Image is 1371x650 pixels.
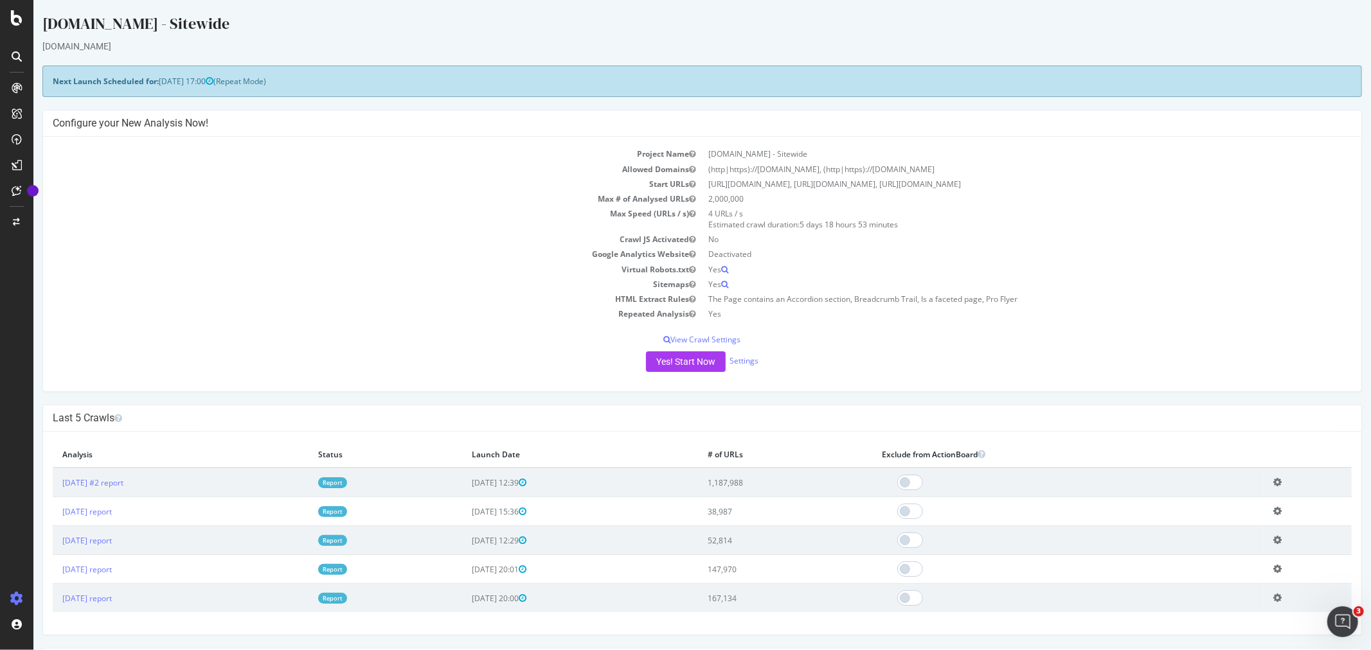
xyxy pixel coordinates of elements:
div: Tooltip anchor [27,185,39,197]
span: [DATE] 20:00 [439,593,494,604]
div: [DOMAIN_NAME] [9,40,1329,53]
th: Launch Date [429,441,665,468]
a: [DATE] report [29,535,78,546]
td: 167,134 [665,584,839,613]
a: [DATE] report [29,593,78,604]
span: 3 [1354,606,1364,617]
span: [DATE] 12:39 [439,477,494,488]
h4: Configure your New Analysis Now! [19,117,1318,130]
td: 52,814 [665,526,839,555]
a: [DATE] #2 report [29,477,90,488]
td: Yes [669,277,1319,292]
td: HTML Extract Rules [19,292,669,306]
td: 147,970 [665,555,839,584]
a: Report [285,535,314,546]
td: 38,987 [665,497,839,526]
td: (http|https)://[DOMAIN_NAME], (http|https)://[DOMAIN_NAME] [669,162,1319,177]
button: Yes! Start Now [613,351,692,372]
td: 2,000,000 [669,191,1319,206]
td: 4 URLs / s Estimated crawl duration: [669,206,1319,232]
th: Analysis [19,441,275,468]
a: Report [285,564,314,575]
h4: Last 5 Crawls [19,412,1318,425]
td: Start URLs [19,177,669,191]
td: Yes [669,306,1319,321]
td: Crawl JS Activated [19,232,669,247]
span: [DATE] 17:00 [125,76,180,87]
a: [DATE] report [29,506,78,517]
a: Report [285,477,314,488]
a: Report [285,506,314,517]
div: (Repeat Mode) [9,66,1329,97]
th: Status [275,441,429,468]
td: Yes [669,262,1319,277]
td: Project Name [19,146,669,161]
td: The Page contains an Accordion section, Breadcrumb Trail, Is a faceted page, Pro Flyer [669,292,1319,306]
td: Repeated Analysis [19,306,669,321]
td: Max Speed (URLs / s) [19,206,669,232]
td: Sitemaps [19,277,669,292]
th: # of URLs [665,441,839,468]
td: [DOMAIN_NAME] - Sitewide [669,146,1319,161]
strong: Next Launch Scheduled for: [19,76,125,87]
p: View Crawl Settings [19,334,1318,345]
span: [DATE] 12:29 [439,535,494,546]
span: [DATE] 20:01 [439,564,494,575]
td: Google Analytics Website [19,247,669,261]
th: Exclude from ActionBoard [839,441,1230,468]
a: Settings [696,355,725,366]
td: Virtual Robots.txt [19,262,669,277]
span: [DATE] 15:36 [439,506,494,517]
td: [URL][DOMAIN_NAME], [URL][DOMAIN_NAME], [URL][DOMAIN_NAME] [669,177,1319,191]
a: [DATE] report [29,564,78,575]
td: Deactivated [669,247,1319,261]
a: Report [285,593,314,604]
div: [DOMAIN_NAME] - Sitewide [9,13,1329,40]
td: 1,187,988 [665,468,839,497]
td: Max # of Analysed URLs [19,191,669,206]
td: No [669,232,1319,247]
iframe: Intercom live chat [1327,606,1358,637]
span: 5 days 18 hours 53 minutes [767,219,865,230]
td: Allowed Domains [19,162,669,177]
